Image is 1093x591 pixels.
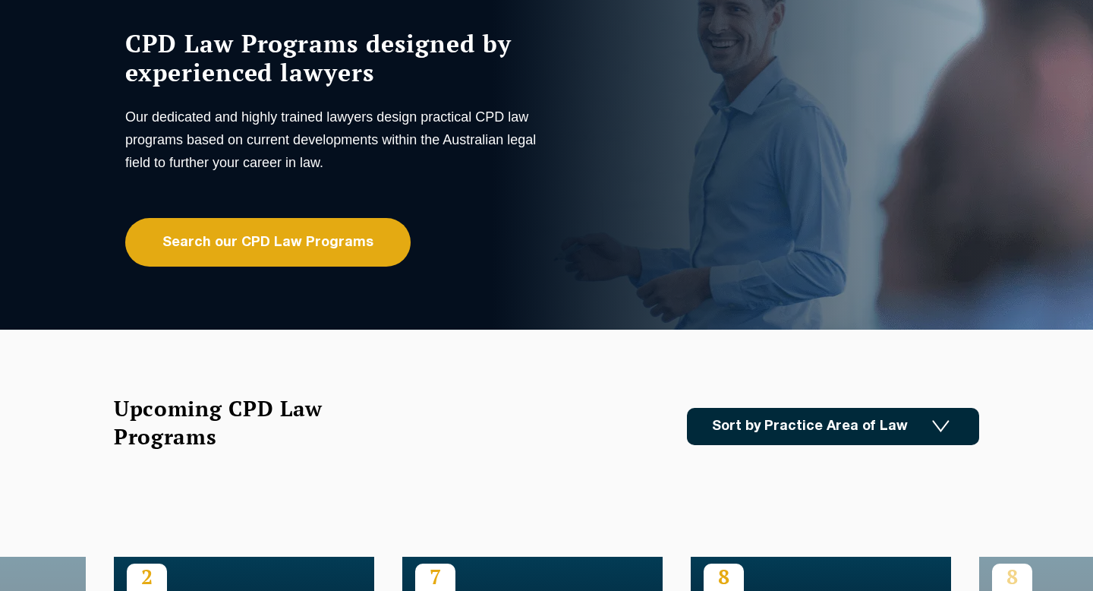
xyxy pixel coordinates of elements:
[127,564,167,589] p: 2
[125,218,411,267] a: Search our CPD Law Programs
[932,420,950,433] img: Icon
[704,564,744,589] p: 8
[114,394,361,450] h2: Upcoming CPD Law Programs
[415,564,455,589] p: 7
[125,29,543,87] h1: CPD Law Programs designed by experienced lawyers
[125,106,543,174] p: Our dedicated and highly trained lawyers design practical CPD law programs based on current devel...
[687,408,979,445] a: Sort by Practice Area of Law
